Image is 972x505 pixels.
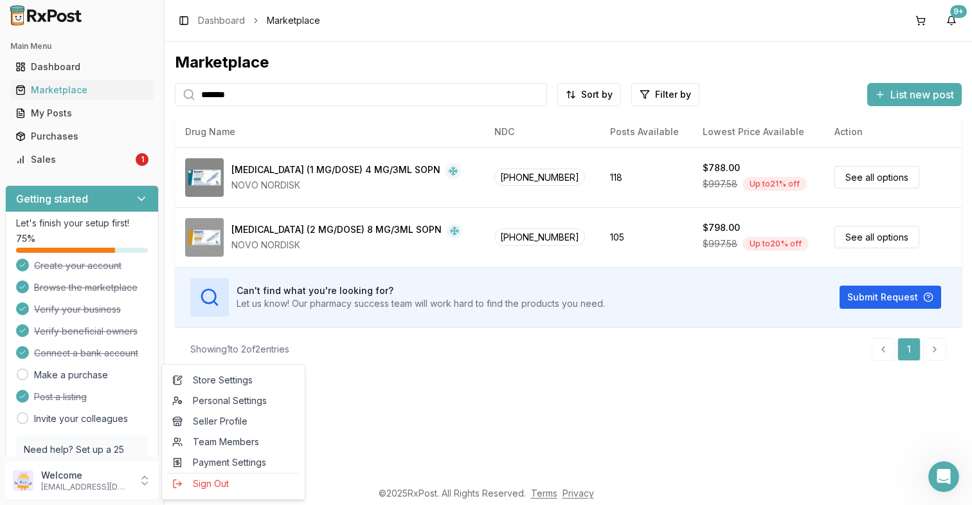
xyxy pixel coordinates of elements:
a: Dashboard [198,14,245,27]
div: $798.00 [703,221,740,234]
button: Purchases [5,126,159,147]
button: List new post [867,83,962,106]
th: Posts Available [600,116,692,147]
h3: Can't find what you're looking for? [237,284,605,297]
span: Personal Settings [172,394,294,407]
p: Let us know! Our pharmacy success team will work hard to find the products you need. [237,297,605,310]
button: Sales1 [5,149,159,170]
p: Let's finish your setup first! [16,217,148,230]
div: [MEDICAL_DATA] (2 MG/DOSE) 8 MG/3ML SOPN [231,223,442,239]
a: Personal Settings [167,390,300,411]
a: Store Settings [167,370,300,390]
div: Dashboard [15,60,148,73]
div: Sales [15,153,133,166]
span: List new post [890,87,954,102]
p: Need help? Set up a 25 minute call with our team to set up. [24,443,140,482]
span: 75 % [16,232,35,245]
span: [PHONE_NUMBER] [494,169,585,186]
span: Sort by [581,88,613,101]
a: Dashboard [10,55,154,78]
span: Verify beneficial owners [34,325,138,338]
p: Welcome [41,469,130,482]
span: Verify your business [34,303,121,316]
h3: Getting started [16,191,88,207]
span: Marketplace [267,14,320,27]
div: NOVO NORDISK [231,239,462,252]
div: 9+ [950,5,967,18]
span: $997.58 [703,237,737,250]
button: Marketplace [5,80,159,100]
button: Submit Request [840,286,941,309]
a: My Posts [10,102,154,125]
a: Payment Settings [167,452,300,473]
a: See all options [834,166,919,188]
a: Make a purchase [34,369,108,381]
a: Purchases [10,125,154,148]
div: Marketplace [175,52,962,73]
span: Browse the marketplace [34,281,138,294]
button: Dashboard [5,57,159,77]
iframe: Intercom live chat [928,461,959,492]
div: Marketplace [15,84,148,96]
div: Up to 21 % off [742,177,807,191]
span: Create your account [34,259,122,272]
a: Terms [531,488,557,499]
div: 1 [136,153,148,166]
img: User avatar [13,470,33,491]
a: 1 [897,338,921,361]
button: Filter by [631,83,699,106]
td: 118 [600,147,692,207]
span: [PHONE_NUMBER] [494,228,585,246]
a: Seller Profile [167,411,300,432]
a: See all options [834,226,919,248]
a: List new post [867,89,962,102]
span: Connect a bank account [34,347,138,360]
nav: breadcrumb [198,14,320,27]
div: NOVO NORDISK [231,179,461,192]
button: Sort by [557,83,621,106]
th: Drug Name [175,116,484,147]
a: Privacy [562,488,594,499]
span: $997.58 [703,178,737,190]
a: Team Members [167,432,300,452]
button: My Posts [5,103,159,124]
div: Purchases [15,130,148,143]
div: Showing 1 to 2 of 2 entries [190,343,289,356]
span: Sign Out [172,477,294,490]
nav: pagination [872,338,946,361]
h2: Main Menu [10,41,154,51]
a: Invite your colleagues [34,412,128,425]
span: Seller Profile [172,415,294,428]
td: 105 [600,207,692,267]
a: Marketplace [10,78,154,102]
span: Store Settings [172,374,294,387]
img: RxPost Logo [5,5,87,26]
img: Ozempic (2 MG/DOSE) 8 MG/3ML SOPN [185,218,224,257]
span: Filter by [655,88,691,101]
span: Team Members [172,436,294,448]
div: My Posts [15,107,148,120]
p: [EMAIL_ADDRESS][DOMAIN_NAME] [41,482,130,492]
th: NDC [484,116,600,147]
a: Sales1 [10,148,154,171]
th: Action [824,116,962,147]
button: 9+ [941,10,962,31]
div: $788.00 [703,161,740,174]
div: [MEDICAL_DATA] (1 MG/DOSE) 4 MG/3ML SOPN [231,163,440,179]
div: Up to 20 % off [742,237,809,251]
button: Sign Out [167,473,300,494]
th: Lowest Price Available [692,116,824,147]
span: Payment Settings [172,456,294,469]
span: Post a listing [34,390,87,403]
img: Ozempic (1 MG/DOSE) 4 MG/3ML SOPN [185,158,224,197]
